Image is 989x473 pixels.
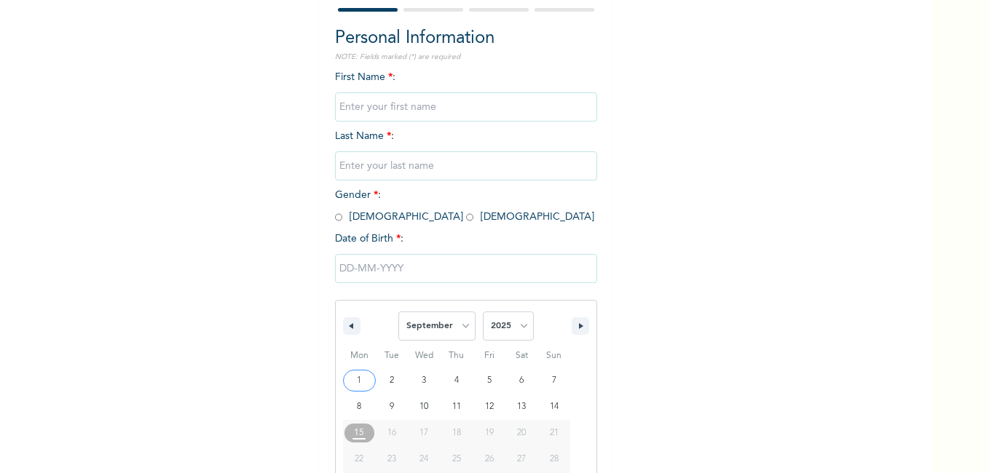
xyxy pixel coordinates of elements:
[452,420,461,446] span: 18
[343,394,376,420] button: 8
[473,394,505,420] button: 12
[376,420,409,446] button: 16
[485,420,494,446] span: 19
[335,25,597,52] h2: Personal Information
[441,446,473,472] button: 25
[335,72,597,112] span: First Name :
[335,131,597,171] span: Last Name :
[452,446,461,472] span: 25
[408,446,441,472] button: 24
[343,420,376,446] button: 15
[473,420,505,446] button: 19
[505,420,538,446] button: 20
[537,367,570,394] button: 7
[537,394,570,420] button: 14
[408,420,441,446] button: 17
[343,446,376,472] button: 22
[335,52,597,63] p: NOTE: Fields marked (*) are required
[408,394,441,420] button: 10
[487,367,492,394] span: 5
[441,420,473,446] button: 18
[441,394,473,420] button: 11
[505,394,538,420] button: 13
[505,367,538,394] button: 6
[335,190,594,222] span: Gender : [DEMOGRAPHIC_DATA] [DEMOGRAPHIC_DATA]
[441,344,473,367] span: Thu
[441,367,473,394] button: 4
[335,92,597,122] input: Enter your first name
[485,446,494,472] span: 26
[505,446,538,472] button: 27
[550,394,559,420] span: 14
[517,420,526,446] span: 20
[390,367,394,394] span: 2
[419,394,428,420] span: 10
[335,254,597,283] input: DD-MM-YYYY
[390,394,394,420] span: 9
[335,231,403,247] span: Date of Birth :
[387,420,396,446] span: 16
[537,344,570,367] span: Sun
[519,367,524,394] span: 6
[355,446,363,472] span: 22
[343,367,376,394] button: 1
[376,344,409,367] span: Tue
[357,367,361,394] span: 1
[376,394,409,420] button: 9
[517,394,526,420] span: 13
[473,446,505,472] button: 26
[335,151,597,180] input: Enter your last name
[537,446,570,472] button: 28
[485,394,494,420] span: 12
[376,446,409,472] button: 23
[408,344,441,367] span: Wed
[376,367,409,394] button: 2
[408,367,441,394] button: 3
[419,446,428,472] span: 24
[552,367,556,394] span: 7
[422,367,426,394] span: 3
[387,446,396,472] span: 23
[517,446,526,472] span: 27
[454,367,459,394] span: 4
[505,344,538,367] span: Sat
[550,420,559,446] span: 21
[550,446,559,472] span: 28
[419,420,428,446] span: 17
[357,394,361,420] span: 8
[343,344,376,367] span: Mon
[354,420,364,446] span: 15
[473,344,505,367] span: Fri
[473,367,505,394] button: 5
[537,420,570,446] button: 21
[452,394,461,420] span: 11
